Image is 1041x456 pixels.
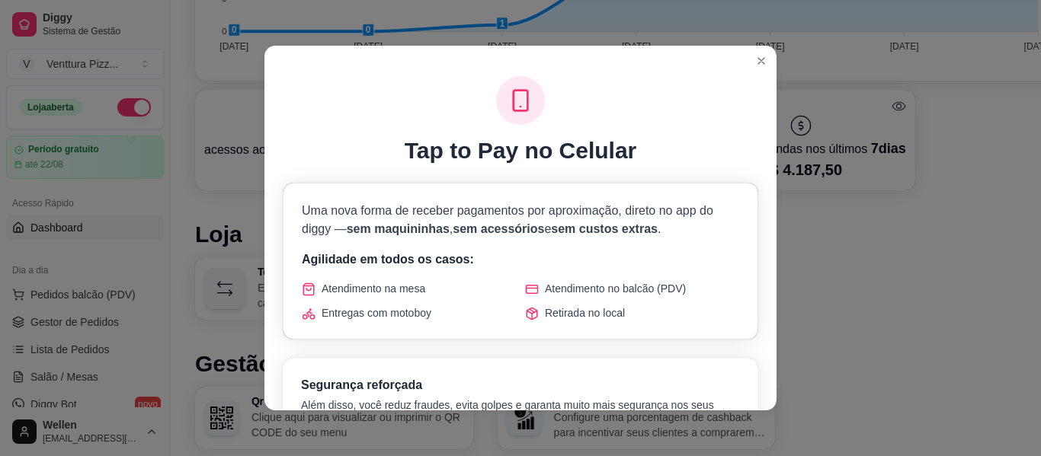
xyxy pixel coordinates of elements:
[453,222,544,235] span: sem acessórios
[301,376,740,394] h3: Segurança reforçada
[545,305,625,320] span: Retirada no local
[405,137,637,164] h1: Tap to Pay no Celular
[545,281,686,296] span: Atendimento no balcão (PDV)
[749,49,774,73] button: Close
[347,222,450,235] span: sem maquininhas
[302,202,739,238] p: Uma nova forma de receber pagamentos por aproximação, direto no app do diggy — , e .
[302,250,739,269] p: Agilidade em todos os casos:
[301,397,740,443] p: Além disso, você reduz fraudes, evita golpes e garanta muito mais segurança nos seus recebimentos...
[551,222,658,235] span: sem custos extras
[322,305,431,320] span: Entregas com motoboy
[322,281,425,296] span: Atendimento na mesa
